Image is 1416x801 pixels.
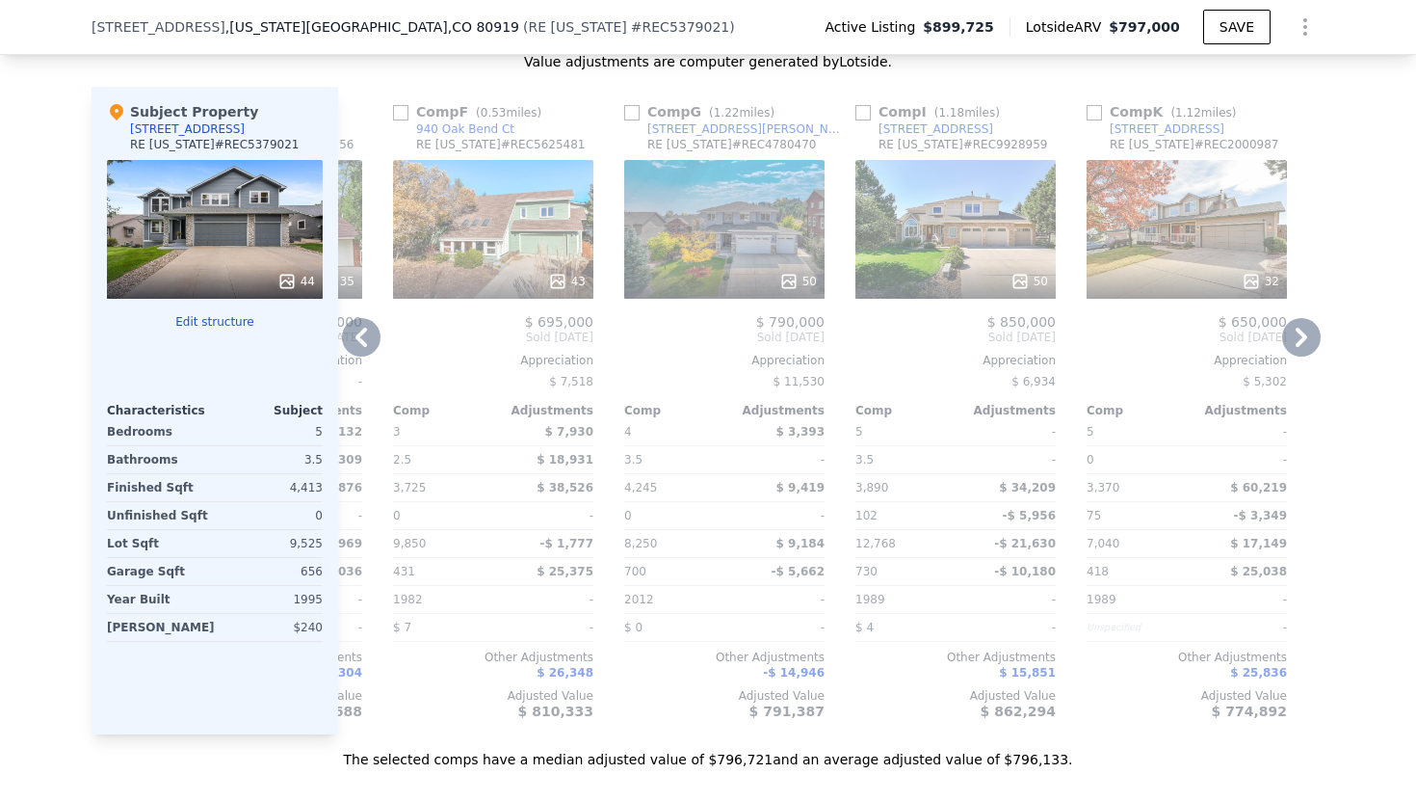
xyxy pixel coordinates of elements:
span: 5 [1087,425,1094,439]
div: RE [US_STATE] # REC5379021 [130,137,300,152]
span: 730 [855,565,878,578]
span: 3 [393,425,401,439]
span: -$ 3,349 [1234,509,1287,522]
span: $ 38,526 [537,481,593,494]
div: - [1191,418,1287,445]
span: 7,040 [1087,537,1119,550]
span: $ 5,302 [1243,375,1287,388]
button: Edit structure [107,314,323,330]
span: $ 18,931 [537,453,593,467]
span: Sold [DATE] [624,330,825,345]
div: Adjusted Value [855,688,1056,704]
div: Adjusted Value [393,688,593,704]
a: [STREET_ADDRESS] [855,121,993,137]
span: $797,000 [1109,19,1180,35]
div: 3.5 [855,446,952,473]
div: - [728,446,825,473]
span: Sold [DATE] [855,330,1056,345]
div: - [1191,586,1287,613]
span: $ 862,294 [981,704,1056,719]
span: $ 774,892 [1212,704,1287,719]
div: Other Adjustments [624,650,825,665]
span: [STREET_ADDRESS] [92,17,225,37]
span: $ 25,038 [1230,565,1287,578]
div: Other Adjustments [393,650,593,665]
div: [STREET_ADDRESS] [130,121,245,137]
span: $ 60,219 [1230,481,1287,494]
div: [STREET_ADDRESS][PERSON_NAME] [647,121,848,137]
span: Lotside ARV [1026,17,1109,37]
div: Garage Sqft [107,558,211,585]
div: Value adjustments are computer generated by Lotside . [92,52,1324,71]
span: 700 [624,565,646,578]
div: Adjustments [724,403,825,418]
span: $ 791,387 [749,704,825,719]
span: $ 810,333 [518,704,593,719]
div: RE [US_STATE] # REC4780470 [647,137,817,152]
a: [STREET_ADDRESS][PERSON_NAME] [624,121,848,137]
div: Comp [1087,403,1187,418]
div: - [1191,446,1287,473]
div: 2.5 [393,446,489,473]
div: 43 [548,272,586,291]
div: $240 [223,614,323,641]
div: Appreciation [1087,353,1287,368]
div: 44 [277,272,315,291]
div: Characteristics [107,403,215,418]
div: [PERSON_NAME] [107,614,215,641]
span: 1.18 [938,106,964,120]
span: 3,725 [393,481,426,494]
span: 0 [393,509,401,522]
span: 0.53 [481,106,507,120]
span: 12,768 [855,537,896,550]
span: Active Listing [825,17,923,37]
div: - [728,586,825,613]
div: Other Adjustments [855,650,1056,665]
span: $ 25,375 [537,565,593,578]
span: -$ 5,662 [772,565,825,578]
span: 4 [624,425,632,439]
div: Other Adjustments [1087,650,1287,665]
span: 418 [1087,565,1109,578]
div: Unspecified [1087,614,1183,641]
span: $ 3,393 [776,425,825,439]
span: 1.22 [714,106,740,120]
span: -$ 10,180 [994,565,1056,578]
span: ( miles) [701,106,782,120]
div: Comp G [624,102,782,121]
div: Adjustments [1187,403,1287,418]
div: Appreciation [393,353,593,368]
div: RE [US_STATE] # REC9928959 [878,137,1048,152]
span: $ 4 [855,621,874,634]
span: $ 650,000 [1219,314,1287,330]
div: 3.5 [219,446,323,473]
span: # REC5379021 [631,19,729,35]
div: Comp K [1087,102,1244,121]
div: Comp [393,403,493,418]
div: Year Built [107,586,211,613]
div: 32 [1242,272,1279,291]
div: - [728,614,825,641]
div: - [497,502,593,529]
button: SAVE [1203,10,1271,44]
div: 50 [1010,272,1048,291]
div: 0 [219,502,323,529]
span: $ 7,518 [549,375,593,388]
span: $ 0 [624,621,642,634]
span: -$ 14,946 [763,666,825,680]
span: $ 3,132 [314,425,362,439]
span: ( miles) [1163,106,1244,120]
div: Subject Property [107,102,258,121]
div: 50 [779,272,817,291]
span: $ 8,309 [314,453,362,467]
span: $ 17,149 [1230,537,1287,550]
span: 102 [855,509,878,522]
span: $ 26,348 [537,666,593,680]
div: 1989 [1087,586,1183,613]
span: $ 7,930 [545,425,593,439]
div: - [497,614,593,641]
div: Comp [855,403,956,418]
div: - [959,614,1056,641]
span: $ 9,419 [776,481,825,494]
a: 940 Oak Bend Ct [393,121,514,137]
